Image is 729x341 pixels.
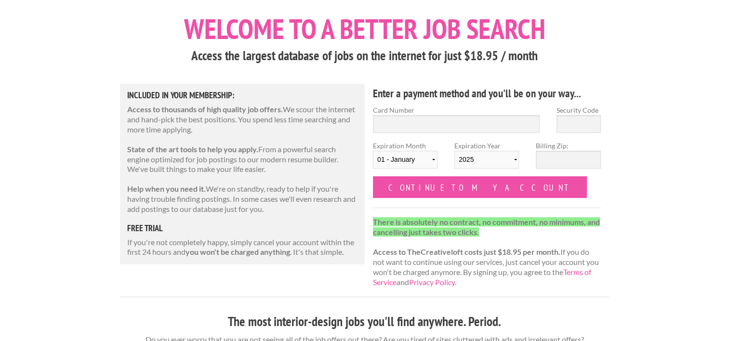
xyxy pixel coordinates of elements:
[373,247,560,256] strong: Access to TheCreativeloft costs just $18.95 per month.
[186,247,290,256] strong: you won't be charged anything
[373,176,587,198] input: Continue to my account
[373,151,437,169] select: Expiration Month
[127,184,206,193] strong: Help when you need it.
[127,144,358,174] p: From a powerful search engine optimized for job postings to our modern resume builder. We've buil...
[127,105,283,114] strong: Access to thousands of high quality job offers.
[373,141,437,176] label: Expiration Month
[120,15,609,43] h1: Welcome to a better job search
[373,217,600,236] strong: There is absolutely no contract, no commitment, no minimums, and cancelling just takes two clicks.
[536,141,600,151] label: Billing Zip:
[127,184,358,214] p: We're on standby, ready to help if you're having trouble finding postings. In some cases we'll ev...
[557,105,601,115] label: Security Code
[454,151,519,169] select: Expiration Year
[454,141,519,176] label: Expiration Year
[127,105,358,134] p: We scour the internet and hand-pick the best positions. You spend less time searching and more ti...
[120,47,609,65] h3: Access the largest database of jobs on the internet for just $18.95 / month
[373,267,591,287] a: Terms of Service
[373,217,601,288] p: If you do not want to continue using our services, just cancel your account you won't be charged ...
[127,144,258,154] strong: State of the art tools to help you apply.
[120,313,609,331] h3: The most interior-design jobs you'll find anywhere. Period.
[373,105,540,115] label: Card Number
[373,86,601,101] h4: Enter a payment method and you'll be on your way...
[409,277,455,287] a: Privacy Policy
[127,91,358,100] h5: Included in Your Membership:
[127,237,358,258] p: If you're not completely happy, simply cancel your account within the first 24 hours and . It's t...
[127,224,358,233] h5: free trial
